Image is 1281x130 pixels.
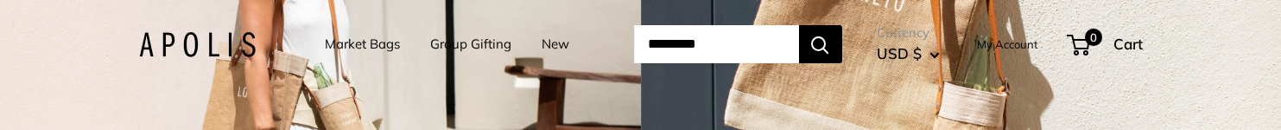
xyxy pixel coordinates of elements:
a: New [542,32,569,56]
a: 0 Cart [1069,30,1143,58]
button: Search [799,25,842,63]
span: USD $ [877,44,922,62]
span: 0 [1084,29,1101,46]
a: Group Gifting [430,32,511,56]
img: Apolis [139,32,256,57]
button: USD $ [877,40,940,68]
input: Search... [634,25,799,63]
a: My Account [977,34,1038,55]
span: Currency [877,21,940,45]
span: Cart [1113,35,1143,53]
a: Market Bags [325,32,400,56]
